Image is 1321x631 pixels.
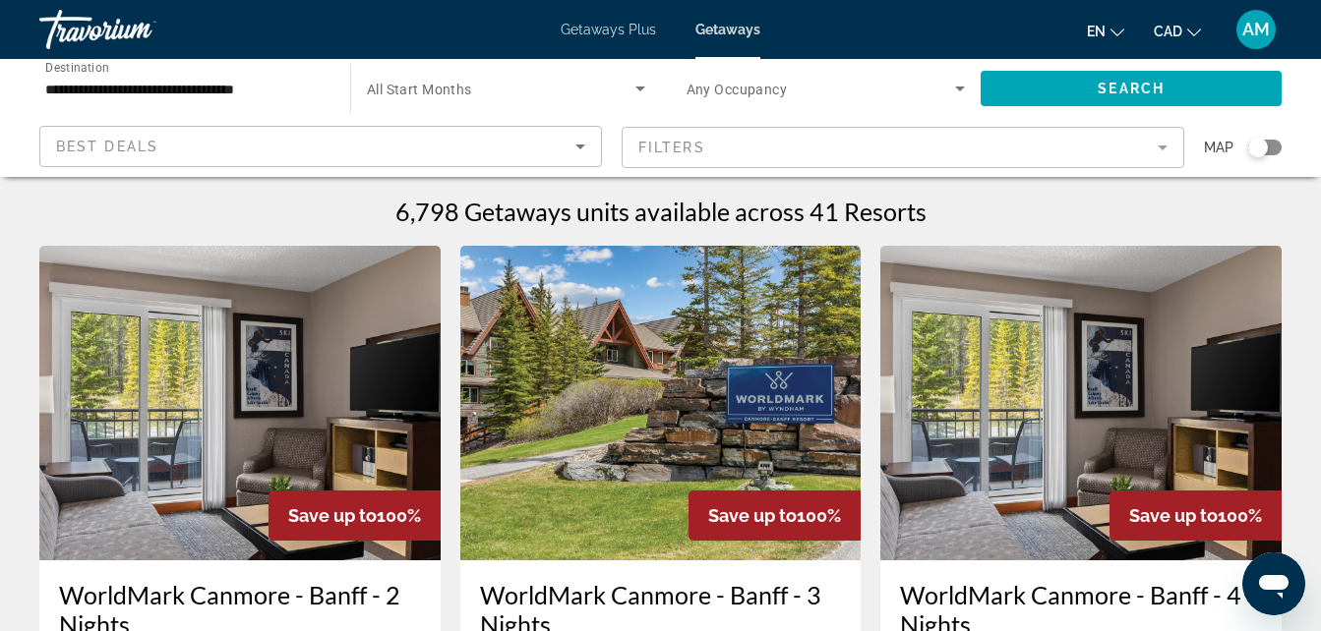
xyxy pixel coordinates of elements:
img: A408I01X.jpg [39,246,441,560]
span: Destination [45,60,109,74]
span: Any Occupancy [687,82,788,97]
button: Filter [622,126,1184,169]
button: Change currency [1154,17,1201,45]
span: Search [1098,81,1165,96]
div: 100% [269,490,441,541]
img: A408I01X.jpg [880,246,1282,560]
a: Getaways Plus [561,22,656,37]
span: en [1087,24,1106,39]
div: 100% [1110,490,1282,541]
h1: 6,798 Getaways units available across 41 Resorts [395,197,927,226]
button: Search [981,71,1282,106]
span: AM [1242,20,1270,39]
span: Save up to [1129,505,1218,526]
a: Travorium [39,4,236,55]
span: Map [1204,134,1233,161]
button: User Menu [1231,9,1282,50]
span: Best Deals [56,139,158,154]
span: Save up to [708,505,797,526]
mat-select: Sort by [56,135,585,158]
button: Change language [1087,17,1124,45]
span: Save up to [288,505,377,526]
span: CAD [1154,24,1182,39]
a: Getaways [695,22,760,37]
iframe: Button to launch messaging window [1242,552,1305,615]
img: A408E01X.jpg [460,246,862,560]
div: 100% [689,490,861,541]
span: All Start Months [367,82,472,97]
